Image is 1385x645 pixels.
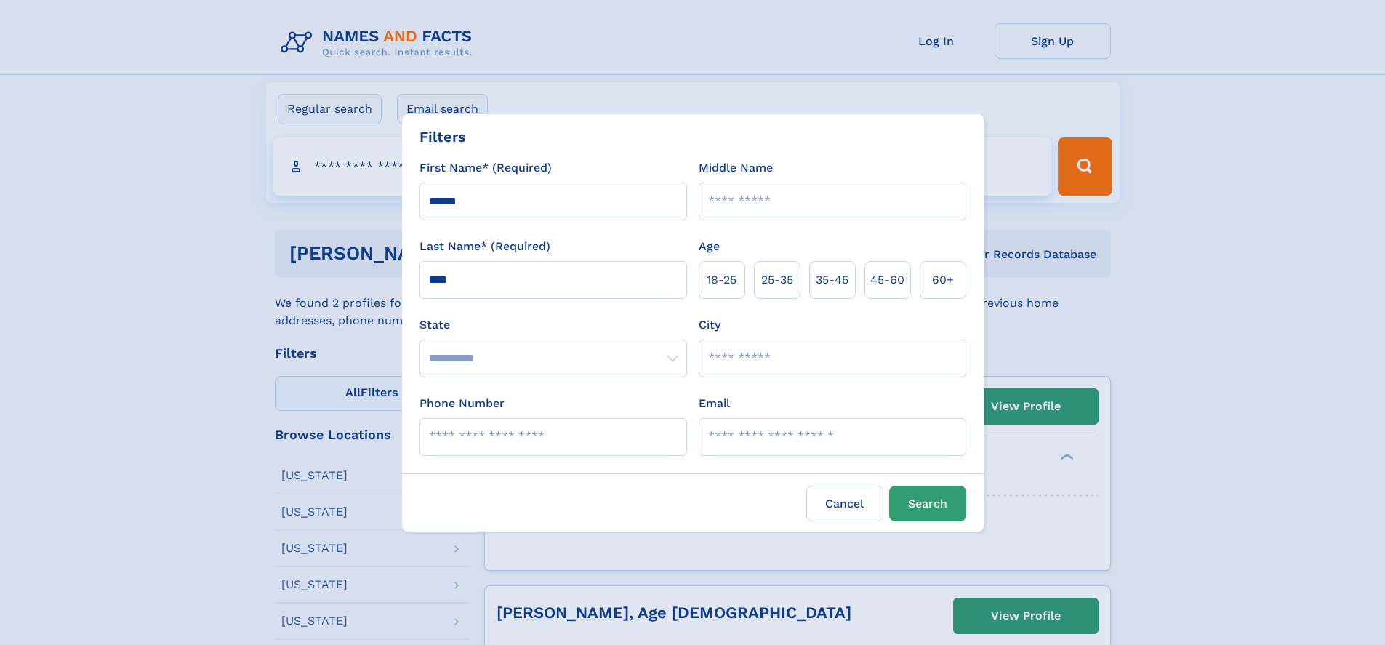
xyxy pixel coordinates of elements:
button: Search [889,486,966,521]
span: 35‑45 [816,271,848,289]
label: City [699,316,720,334]
label: Cancel [806,486,883,521]
label: State [419,316,687,334]
label: Middle Name [699,159,773,177]
span: 25‑35 [761,271,793,289]
label: Phone Number [419,395,505,412]
div: Filters [419,126,466,148]
label: Age [699,238,720,255]
span: 60+ [932,271,954,289]
span: 18‑25 [707,271,736,289]
label: Last Name* (Required) [419,238,550,255]
label: Email [699,395,730,412]
label: First Name* (Required) [419,159,552,177]
span: 45‑60 [870,271,904,289]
